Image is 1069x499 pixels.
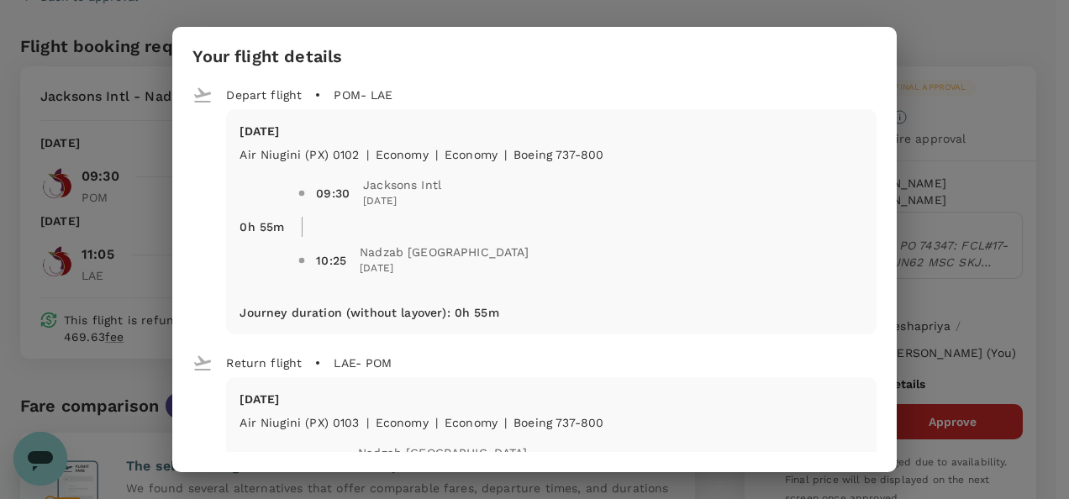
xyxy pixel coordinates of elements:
p: Return flight [226,355,302,371]
p: economy [376,414,429,431]
p: Journey duration (without layover) : 0h 55m [240,304,498,321]
p: POM - LAE [334,87,392,103]
span: [DATE] [363,193,441,210]
span: | [504,416,507,429]
p: Air Niugini (PX) 0102 [240,146,359,163]
span: [DATE] [360,260,529,277]
p: Economy [445,146,498,163]
p: 0h 55m [240,218,284,235]
h3: Your flight details [192,47,342,66]
span: | [435,148,438,161]
span: Jacksons Intl [363,176,441,193]
p: Air Niugini (PX) 0103 [240,414,359,431]
p: Economy [445,414,498,431]
p: [DATE] [240,123,862,139]
span: Nadzab [GEOGRAPHIC_DATA] [358,444,527,461]
p: [DATE] [240,391,862,407]
span: Nadzab [GEOGRAPHIC_DATA] [360,244,529,260]
p: economy [376,146,429,163]
div: 10:25 [316,252,346,269]
span: | [504,148,507,161]
p: LAE - POM [334,355,392,371]
div: 09:30 [316,185,350,202]
p: Depart flight [226,87,302,103]
p: Boeing 737-800 [513,414,603,431]
p: Boeing 737-800 [513,146,603,163]
span: | [366,416,369,429]
span: | [435,416,438,429]
span: | [366,148,369,161]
